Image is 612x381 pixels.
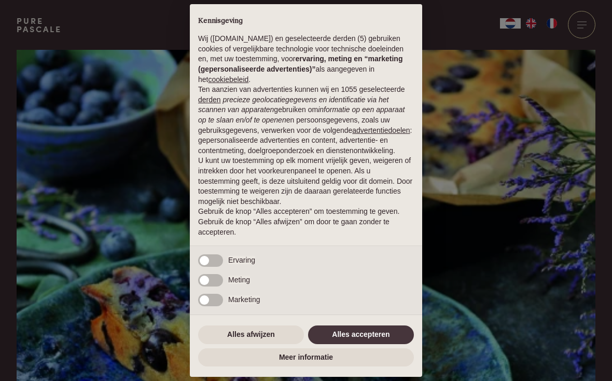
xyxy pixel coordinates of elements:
button: Alles afwijzen [198,325,304,344]
button: Meer informatie [198,348,414,367]
span: Meting [228,276,250,284]
span: Ervaring [228,256,255,264]
p: Gebruik de knop “Alles accepteren” om toestemming te geven. Gebruik de knop “Alles afwijzen” om d... [198,207,414,237]
span: Marketing [228,295,260,304]
p: Wij ([DOMAIN_NAME]) en geselecteerde derden (5) gebruiken cookies of vergelijkbare technologie vo... [198,34,414,85]
button: derden [198,95,221,105]
button: advertentiedoelen [352,126,410,136]
p: U kunt uw toestemming op elk moment vrijelijk geven, weigeren of intrekken door het voorkeurenpan... [198,156,414,207]
em: precieze geolocatiegegevens en identificatie via het scannen van apparaten [198,96,388,114]
a: cookiebeleid [208,75,248,84]
button: Alles accepteren [308,325,414,344]
em: informatie op een apparaat op te slaan en/of te openen [198,105,405,124]
h2: Kennisgeving [198,17,414,26]
p: Ten aanzien van advertenties kunnen wij en 1055 geselecteerde gebruiken om en persoonsgegevens, z... [198,85,414,156]
strong: ervaring, meting en “marketing (gepersonaliseerde advertenties)” [198,55,402,73]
